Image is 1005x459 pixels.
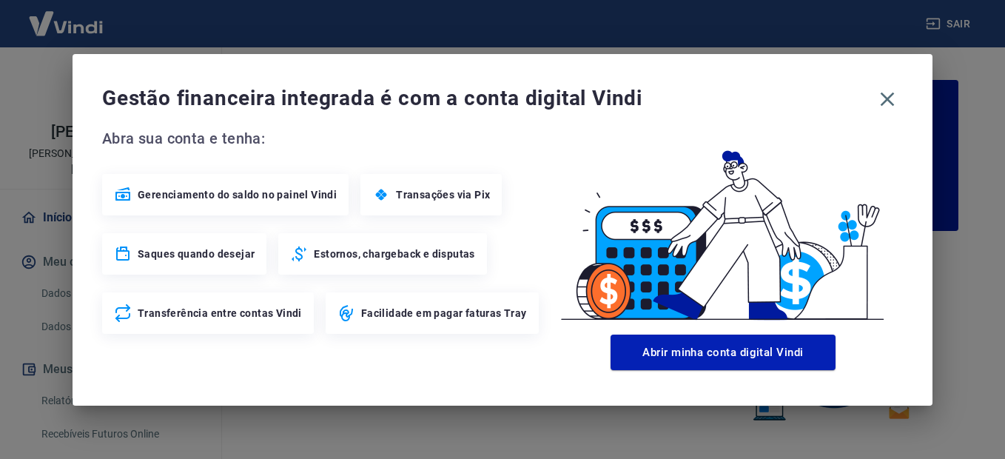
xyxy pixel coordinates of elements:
img: Good Billing [543,127,903,329]
span: Transferência entre contas Vindi [138,306,302,321]
span: Facilidade em pagar faturas Tray [361,306,527,321]
span: Abra sua conta e tenha: [102,127,543,150]
span: Transações via Pix [396,187,490,202]
span: Saques quando desejar [138,247,255,261]
span: Gestão financeira integrada é com a conta digital Vindi [102,84,872,113]
span: Estornos, chargeback e disputas [314,247,474,261]
button: Abrir minha conta digital Vindi [611,335,836,370]
span: Gerenciamento do saldo no painel Vindi [138,187,337,202]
